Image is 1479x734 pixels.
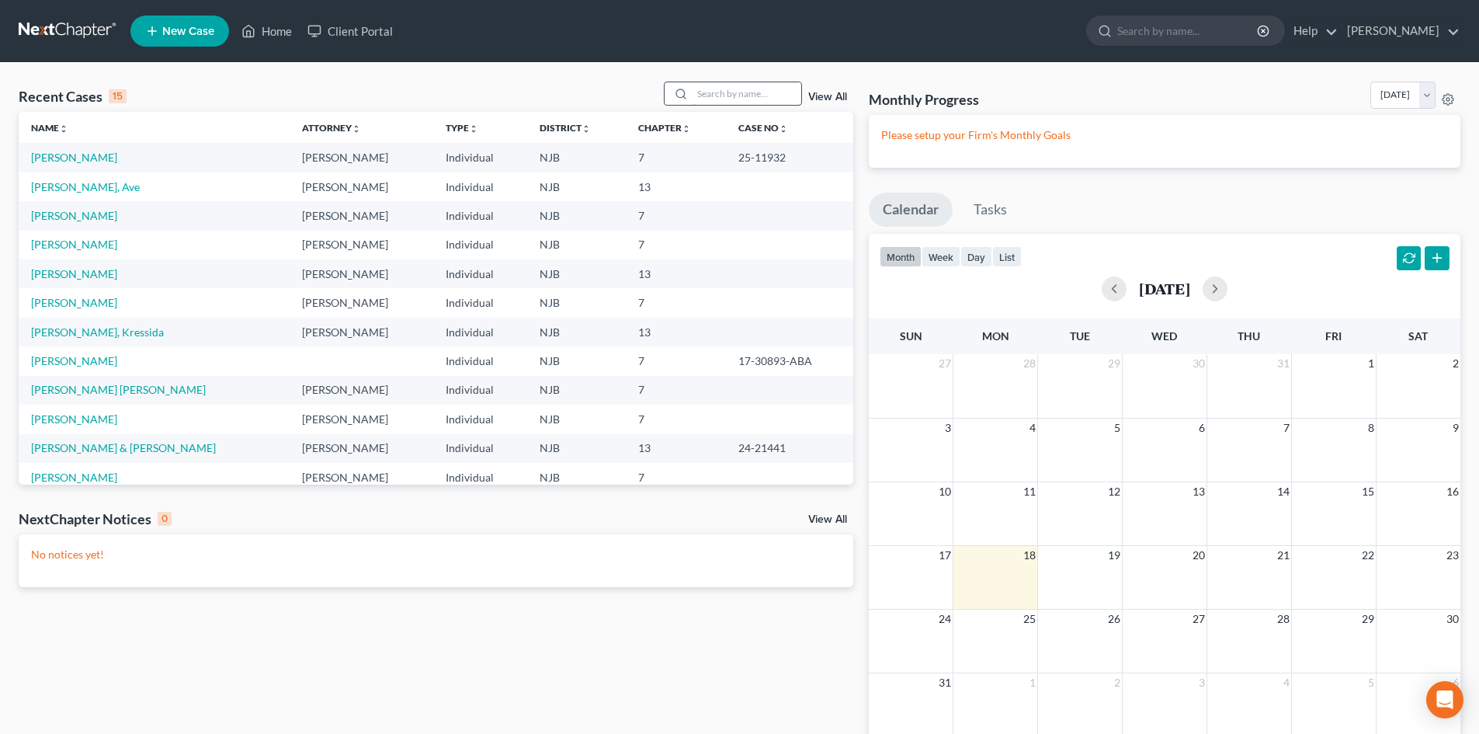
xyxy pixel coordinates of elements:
a: Nameunfold_more [31,122,68,134]
span: 19 [1106,546,1122,565]
a: Help [1286,17,1338,45]
a: [PERSON_NAME] [31,209,117,222]
a: [PERSON_NAME] [1339,17,1460,45]
td: [PERSON_NAME] [290,463,433,492]
td: NJB [527,376,626,405]
span: 14 [1276,482,1291,501]
a: Typeunfold_more [446,122,478,134]
td: 7 [626,463,726,492]
td: NJB [527,143,626,172]
span: 9 [1451,419,1460,437]
span: 30 [1445,610,1460,628]
span: 7 [1282,419,1291,437]
td: 7 [626,201,726,230]
td: 7 [626,376,726,405]
span: Sun [900,329,922,343]
td: 13 [626,434,726,463]
div: 15 [109,89,127,103]
td: NJB [527,346,626,375]
td: NJB [527,172,626,201]
td: NJB [527,463,626,492]
input: Search by name... [693,82,801,105]
button: week [922,246,960,267]
a: [PERSON_NAME] [31,296,117,309]
span: 20 [1191,546,1206,565]
td: [PERSON_NAME] [290,231,433,259]
a: Tasks [960,193,1021,227]
span: 3 [943,419,953,437]
td: Individual [433,201,527,230]
div: NextChapter Notices [19,510,172,528]
a: [PERSON_NAME] [31,267,117,280]
a: Districtunfold_more [540,122,591,134]
td: Individual [433,376,527,405]
span: 26 [1106,610,1122,628]
td: Individual [433,434,527,463]
h2: [DATE] [1139,280,1190,297]
a: [PERSON_NAME] & [PERSON_NAME] [31,441,216,454]
i: unfold_more [59,124,68,134]
td: [PERSON_NAME] [290,376,433,405]
span: Thu [1238,329,1260,343]
span: Wed [1151,329,1177,343]
span: 25 [1022,610,1037,628]
td: NJB [527,405,626,433]
span: 1 [1028,673,1037,692]
td: Individual [433,463,527,492]
td: Individual [433,143,527,172]
i: unfold_more [469,124,478,134]
span: 6 [1197,419,1206,437]
span: 17 [937,546,953,565]
i: unfold_more [779,124,788,134]
span: 30 [1191,354,1206,373]
i: unfold_more [682,124,691,134]
td: Individual [433,172,527,201]
td: [PERSON_NAME] [290,172,433,201]
span: 21 [1276,546,1291,565]
td: 7 [626,288,726,317]
td: 24-21441 [726,434,853,463]
span: 4 [1028,419,1037,437]
span: 16 [1445,482,1460,501]
span: Sat [1408,329,1428,343]
a: Calendar [869,193,953,227]
a: [PERSON_NAME], Kressida [31,325,164,339]
p: Please setup your Firm's Monthly Goals [881,127,1448,143]
a: View All [808,514,847,525]
span: 29 [1106,354,1122,373]
td: [PERSON_NAME] [290,434,433,463]
i: unfold_more [352,124,361,134]
span: 11 [1022,482,1037,501]
td: Individual [433,231,527,259]
a: [PERSON_NAME] [31,238,117,251]
p: No notices yet! [31,547,841,562]
td: Individual [433,318,527,346]
span: 24 [937,610,953,628]
span: 12 [1106,482,1122,501]
td: NJB [527,201,626,230]
span: Tue [1070,329,1090,343]
a: Home [234,17,300,45]
a: [PERSON_NAME] [PERSON_NAME] [31,383,206,396]
td: NJB [527,231,626,259]
span: 13 [1191,482,1206,501]
a: [PERSON_NAME] [31,412,117,426]
span: New Case [162,26,214,37]
td: 7 [626,346,726,375]
span: 23 [1445,546,1460,565]
td: [PERSON_NAME] [290,405,433,433]
td: 25-11932 [726,143,853,172]
input: Search by name... [1117,16,1259,45]
a: [PERSON_NAME] [31,354,117,367]
button: list [992,246,1022,267]
span: 6 [1451,673,1460,692]
a: Client Portal [300,17,401,45]
span: 5 [1113,419,1122,437]
div: Recent Cases [19,87,127,106]
td: Individual [433,346,527,375]
td: Individual [433,288,527,317]
a: [PERSON_NAME], Ave [31,180,140,193]
span: 22 [1360,546,1376,565]
td: NJB [527,259,626,288]
span: 18 [1022,546,1037,565]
